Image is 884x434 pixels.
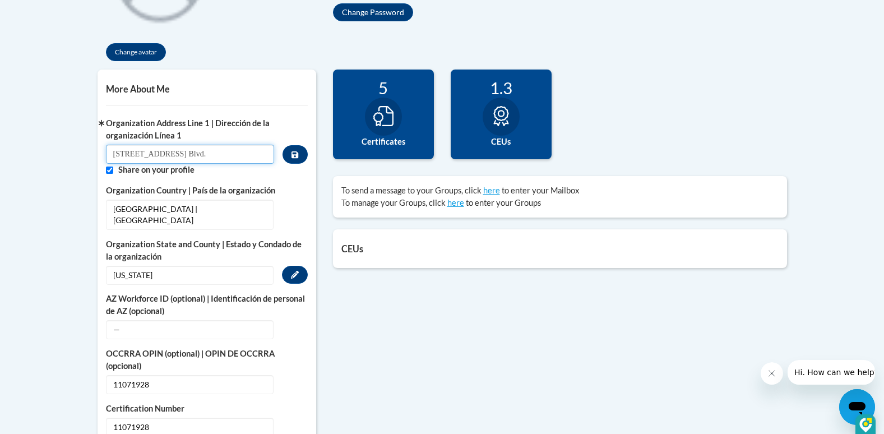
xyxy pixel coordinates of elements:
a: here [483,186,500,195]
span: [US_STATE] [106,266,274,285]
label: AZ Workforce ID (optional) | Identificación de personal de AZ (opcional) [106,293,308,317]
button: Change avatar [106,43,166,61]
iframe: Button to launch messaging window [839,389,875,425]
span: to enter your Mailbox [502,186,579,195]
label: Certification Number [106,403,308,415]
iframe: Close message [761,362,783,385]
span: To manage your Groups, click [341,198,446,207]
iframe: Message from company [788,360,875,385]
label: OCCRRA OPIN (optional) | OPIN DE OCCRRA (opcional) [106,348,308,372]
h5: More About Me [106,84,308,94]
span: Hi. How can we help? [7,8,91,17]
label: CEUs [459,136,543,148]
span: To send a message to your Groups, click [341,186,482,195]
label: Certificates [341,136,425,148]
button: Change Password [333,3,413,21]
label: Organization Country | País de la organización [106,184,308,197]
span: [GEOGRAPHIC_DATA] | [GEOGRAPHIC_DATA] [106,200,274,230]
label: Organization State and County | Estado y Condado de la organización [106,238,308,263]
img: DzVsEph+IJtmAAAAAElFTkSuQmCC [859,418,872,433]
a: here [447,198,464,207]
label: Organization Address Line 1 | Dirección de la organización Línea 1 [106,117,275,142]
span: 11071928 [106,375,274,394]
h5: CEUs [341,243,779,254]
input: Metadata input [106,145,275,164]
div: 1.3 [459,78,543,98]
div: 5 [341,78,425,98]
span: to enter your Groups [466,198,541,207]
label: Share on your profile [118,164,308,176]
span: — [106,320,274,339]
